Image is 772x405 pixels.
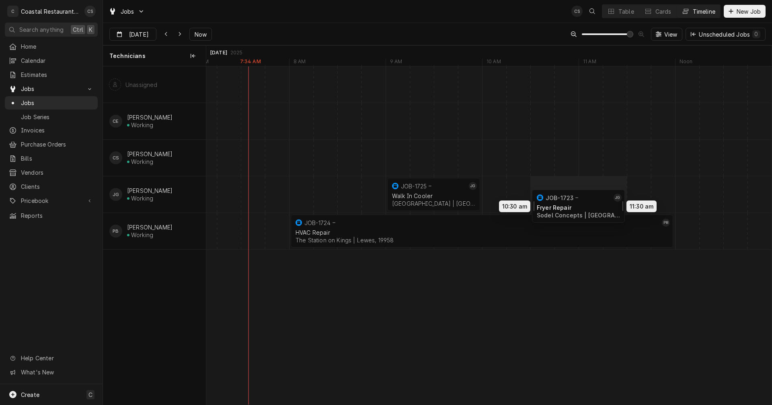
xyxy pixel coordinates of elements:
a: Go to Jobs [5,82,98,95]
div: James Gatton's Avatar [469,182,477,190]
span: Ctrl [73,25,83,34]
div: C [7,6,18,17]
a: Estimates [5,68,98,81]
span: K [89,25,92,34]
button: Open search [586,5,599,18]
span: Estimates [21,70,94,79]
a: Home [5,40,98,53]
span: Invoices [21,126,94,134]
a: Purchase Orders [5,138,98,151]
span: Now [193,30,208,39]
div: Working [131,231,153,238]
div: Phill Blush's Avatar [109,225,122,238]
div: Cards [655,7,671,16]
div: PB [109,225,122,238]
a: Reports [5,209,98,222]
span: Clients [21,182,94,191]
a: Go to Help Center [5,351,98,365]
span: New Job [735,7,762,16]
span: Create [21,391,39,398]
span: Search anything [19,25,64,34]
span: Jobs [121,7,134,16]
div: left [103,66,206,405]
div: Chris Sockriter's Avatar [109,151,122,164]
div: Coastal Restaurant Repair [21,7,80,16]
div: Noon [675,58,697,67]
a: Invoices [5,124,98,137]
div: Unscheduled Jobs [699,30,760,39]
div: Carlos Espin's Avatar [109,115,122,128]
div: Chris Sockriter's Avatar [84,6,96,17]
button: Unscheduled Jobs0 [686,28,766,41]
a: Jobs [5,96,98,110]
div: 2025 [230,50,243,56]
span: View [663,30,679,39]
a: Bills [5,152,98,165]
div: CS [571,6,583,17]
span: Jobs [21,99,94,107]
div: [PERSON_NAME] [127,224,172,231]
span: Vendors [21,168,94,177]
span: C [88,391,92,399]
button: [DATE] [109,28,156,41]
div: 10 AM [482,58,505,67]
div: JOB-1724 [304,219,331,226]
span: Job Series [21,113,94,121]
button: Search anythingCtrlK [5,23,98,37]
a: Go to Jobs [105,5,148,18]
span: Purchase Orders [21,140,94,149]
a: Clients [5,180,98,193]
div: Technicians column. SPACE for context menu [103,45,206,66]
div: 8 AM [289,58,310,67]
div: JG [469,182,477,190]
span: Technicians [109,52,146,60]
a: Calendar [5,54,98,67]
div: [PERSON_NAME] [127,114,172,121]
div: Working [131,158,153,165]
label: 7:34 AM [240,58,261,65]
div: [GEOGRAPHIC_DATA] | [GEOGRAPHIC_DATA], 19963 [392,200,475,207]
span: Calendar [21,56,94,65]
div: [PERSON_NAME] [127,187,172,194]
button: View [651,28,683,41]
div: 0 [754,30,759,38]
a: Go to Pricebook [5,194,98,207]
span: Pricebook [21,196,82,205]
div: Walk In Cooler [392,192,475,199]
div: Timeline [693,7,715,16]
span: Reports [21,211,94,220]
span: Home [21,42,94,51]
div: [PERSON_NAME] [127,151,172,157]
span: What's New [21,368,93,376]
div: JG [109,188,122,201]
div: Unassigned [125,81,158,88]
button: New Job [724,5,766,18]
div: HVAC Repair [296,229,668,236]
div: Working [131,122,153,128]
div: James Gatton's Avatar [109,188,122,201]
div: Table [618,7,634,16]
span: Help Center [21,354,93,362]
div: Working [131,195,153,202]
span: Bills [21,154,94,163]
span: Jobs [21,85,82,93]
div: CS [84,6,96,17]
a: Vendors [5,166,98,179]
a: Job Series [5,110,98,124]
a: Go to What's New [5,366,98,379]
button: Now [189,28,212,41]
div: 11 AM [579,58,600,67]
div: CE [109,115,122,128]
div: JOB-1725 [401,183,427,190]
div: [DATE] [210,50,227,56]
div: CS [109,151,122,164]
div: Phill Blush's Avatar [662,219,670,227]
div: PB [662,219,670,227]
div: Chris Sockriter's Avatar [571,6,583,17]
div: The Station on Kings | Lewes, 19958 [296,237,668,244]
div: 9 AM [386,58,407,67]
